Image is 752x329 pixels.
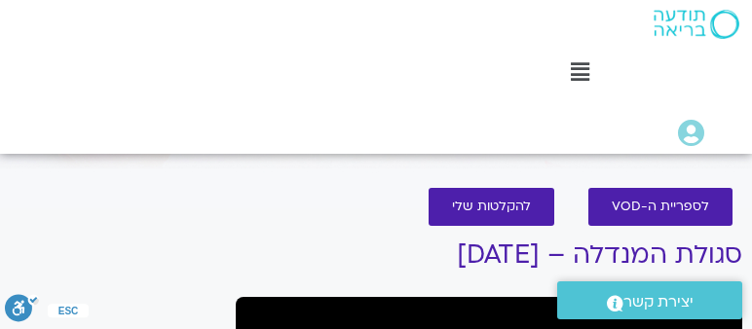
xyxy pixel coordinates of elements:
span: לספריית ה-VOD [612,200,709,214]
span: להקלטות שלי [452,200,531,214]
a: להקלטות שלי [429,188,554,226]
h1: סגולת המנדלה – [DATE] [236,240,742,270]
a: יצירת קשר [557,281,742,319]
a: לספריית ה-VOD [588,188,733,226]
span: יצירת קשר [623,289,694,315]
img: תודעה בריאה [654,10,739,39]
